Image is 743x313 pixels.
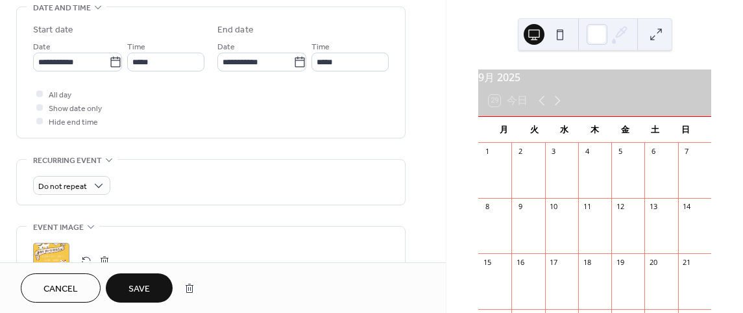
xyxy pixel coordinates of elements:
[49,116,98,129] span: Hide end time
[615,147,625,156] div: 5
[582,202,592,212] div: 11
[640,117,671,143] div: 土
[482,257,492,267] div: 15
[515,147,525,156] div: 2
[615,202,625,212] div: 12
[648,147,658,156] div: 6
[311,40,330,54] span: Time
[489,117,519,143] div: 月
[49,102,102,116] span: Show date only
[610,117,640,143] div: 金
[106,273,173,303] button: Save
[515,202,525,212] div: 9
[217,40,235,54] span: Date
[549,202,559,212] div: 10
[648,202,658,212] div: 13
[615,257,625,267] div: 19
[49,88,71,102] span: All day
[582,147,592,156] div: 4
[682,147,692,156] div: 7
[482,202,492,212] div: 8
[21,273,101,303] button: Cancel
[38,179,87,194] span: Do not repeat
[648,257,658,267] div: 20
[43,282,78,296] span: Cancel
[478,69,711,85] div: 9月 2025
[33,243,69,279] div: ;
[670,117,701,143] div: 日
[33,1,91,15] span: Date and time
[33,23,73,37] div: Start date
[519,117,550,143] div: 火
[579,117,610,143] div: 木
[217,23,254,37] div: End date
[33,40,51,54] span: Date
[482,147,492,156] div: 1
[549,257,559,267] div: 17
[582,257,592,267] div: 18
[128,282,150,296] span: Save
[682,202,692,212] div: 14
[549,117,579,143] div: 水
[549,147,559,156] div: 3
[33,221,84,234] span: Event image
[127,40,145,54] span: Time
[515,257,525,267] div: 16
[682,257,692,267] div: 21
[33,154,102,168] span: Recurring event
